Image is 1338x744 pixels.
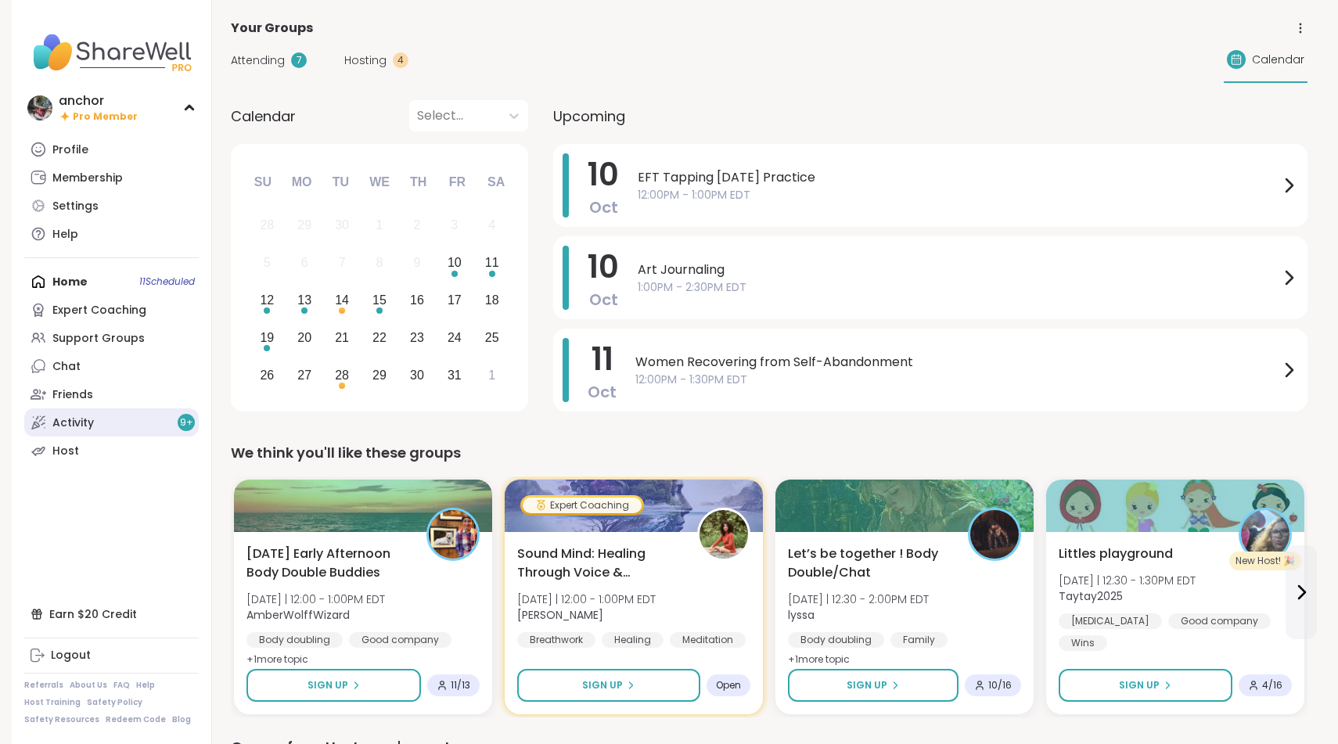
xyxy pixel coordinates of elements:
[413,252,420,273] div: 9
[488,365,495,386] div: 1
[51,648,91,663] div: Logout
[52,387,93,403] div: Friends
[451,214,458,235] div: 3
[475,284,509,318] div: Choose Saturday, October 18th, 2025
[448,289,462,311] div: 17
[250,246,284,280] div: Not available Sunday, October 5th, 2025
[24,697,81,708] a: Host Training
[323,165,358,199] div: Tu
[24,408,199,437] a: Activity9+
[788,591,929,607] span: [DATE] | 12:30 - 2:00PM EDT
[172,714,191,725] a: Blog
[24,135,199,164] a: Profile
[376,214,383,235] div: 1
[231,106,296,127] span: Calendar
[589,196,618,218] span: Oct
[372,365,387,386] div: 29
[106,714,166,725] a: Redeem Code
[246,165,280,199] div: Su
[288,246,322,280] div: Not available Monday, October 6th, 2025
[588,245,619,289] span: 10
[1229,552,1301,570] div: New Host! 🎉
[301,252,308,273] div: 6
[246,632,343,648] div: Body doubling
[1241,510,1289,559] img: Taytay2025
[700,510,748,559] img: Joana_Ayala
[180,416,193,430] span: 9 +
[335,289,349,311] div: 14
[401,321,434,354] div: Choose Thursday, October 23rd, 2025
[246,607,350,623] b: AmberWolffWizard
[589,289,618,311] span: Oct
[448,252,462,273] div: 10
[52,331,145,347] div: Support Groups
[988,679,1012,692] span: 10 / 16
[70,680,107,691] a: About Us
[1168,613,1271,629] div: Good company
[52,142,88,158] div: Profile
[24,25,199,80] img: ShareWell Nav Logo
[517,607,603,623] b: [PERSON_NAME]
[635,353,1279,372] span: Women Recovering from Self-Abandonment
[297,214,311,235] div: 29
[410,289,424,311] div: 16
[517,545,680,582] span: Sound Mind: Healing Through Voice & Vibration
[250,321,284,354] div: Choose Sunday, October 19th, 2025
[59,92,138,110] div: anchor
[297,365,311,386] div: 27
[635,372,1279,388] span: 12:00PM - 1:30PM EDT
[970,510,1019,559] img: lyssa
[27,95,52,120] img: anchor
[250,284,284,318] div: Choose Sunday, October 12th, 2025
[363,321,397,354] div: Choose Wednesday, October 22nd, 2025
[638,168,1279,187] span: EFT Tapping [DATE] Practice
[288,284,322,318] div: Choose Monday, October 13th, 2025
[231,52,285,69] span: Attending
[24,380,199,408] a: Friends
[437,358,471,392] div: Choose Friday, October 31st, 2025
[437,246,471,280] div: Choose Friday, October 10th, 2025
[485,289,499,311] div: 18
[308,678,348,692] span: Sign Up
[24,192,199,220] a: Settings
[582,678,623,692] span: Sign Up
[602,632,664,648] div: Healing
[376,252,383,273] div: 8
[363,246,397,280] div: Not available Wednesday, October 8th, 2025
[847,678,887,692] span: Sign Up
[429,510,477,559] img: AmberWolffWizard
[52,359,81,375] div: Chat
[73,110,138,124] span: Pro Member
[246,591,385,607] span: [DATE] | 12:00 - 1:00PM EDT
[52,415,94,431] div: Activity
[401,246,434,280] div: Not available Thursday, October 9th, 2025
[24,642,199,670] a: Logout
[410,327,424,348] div: 23
[437,284,471,318] div: Choose Friday, October 17th, 2025
[344,52,387,69] span: Hosting
[788,632,884,648] div: Body doubling
[1059,613,1162,629] div: [MEDICAL_DATA]
[248,207,510,394] div: month 2025-10
[1262,679,1282,692] span: 4 / 16
[448,327,462,348] div: 24
[335,214,349,235] div: 30
[363,209,397,243] div: Not available Wednesday, October 1st, 2025
[363,284,397,318] div: Choose Wednesday, October 15th, 2025
[1252,52,1304,68] span: Calendar
[246,545,409,582] span: [DATE] Early Afternoon Body Double Buddies
[24,296,199,324] a: Expert Coaching
[297,327,311,348] div: 20
[24,324,199,352] a: Support Groups
[1059,545,1173,563] span: Littles playground
[24,164,199,192] a: Membership
[475,358,509,392] div: Choose Saturday, November 1st, 2025
[231,19,313,38] span: Your Groups
[638,187,1279,203] span: 12:00PM - 1:00PM EDT
[260,327,274,348] div: 19
[260,214,274,235] div: 28
[288,358,322,392] div: Choose Monday, October 27th, 2025
[517,669,700,702] button: Sign Up
[1059,573,1196,588] span: [DATE] | 12:30 - 1:30PM EDT
[638,279,1279,296] span: 1:00PM - 2:30PM EDT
